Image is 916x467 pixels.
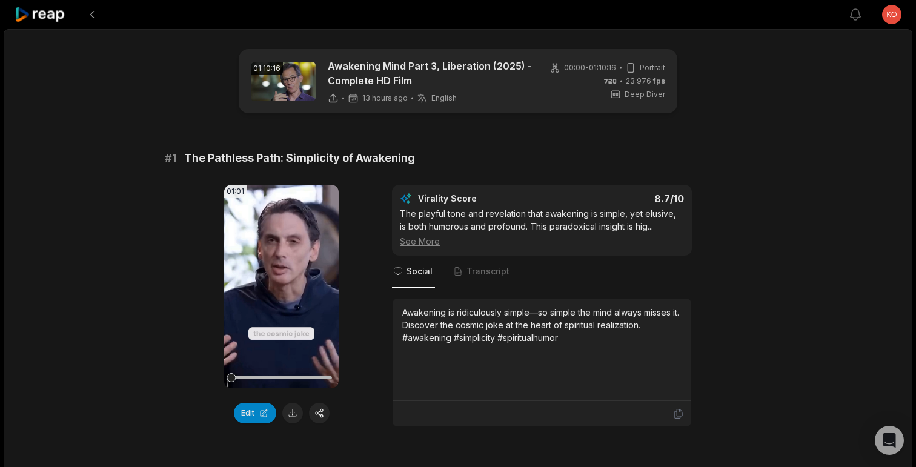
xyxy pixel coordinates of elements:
span: Deep Diver [625,89,665,100]
span: The Pathless Path: Simplicity of Awakening [184,150,415,167]
div: See More [400,235,684,248]
span: 13 hours ago [362,93,408,103]
div: 8.7 /10 [554,193,685,205]
video: Your browser does not support mp4 format. [224,185,339,388]
div: The playful tone and revelation that awakening is simple, yet elusive, is both humorous and profo... [400,207,684,248]
span: # 1 [165,150,177,167]
span: Social [407,265,433,277]
span: fps [653,76,665,85]
p: Awakening Mind Part 3, Liberation (2025) - Complete HD Film [328,59,535,88]
div: Virality Score [418,193,548,205]
div: 01:10:16 [251,62,283,75]
span: 00:00 - 01:10:16 [564,62,616,73]
div: Open Intercom Messenger [875,426,904,455]
div: Awakening is ridiculously simple—so simple the mind always misses it. Discover the cosmic joke at... [402,306,682,344]
span: Transcript [466,265,509,277]
button: Edit [234,403,276,423]
span: English [431,93,457,103]
span: 23.976 [626,76,665,87]
span: Portrait [640,62,665,73]
nav: Tabs [392,256,692,288]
